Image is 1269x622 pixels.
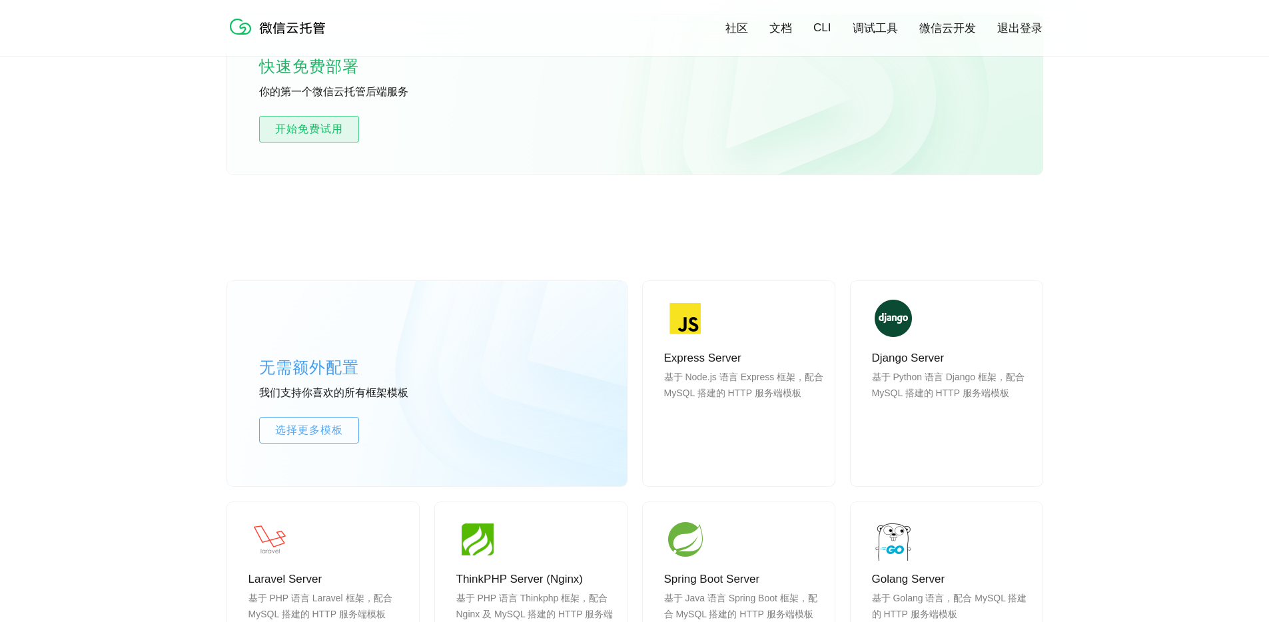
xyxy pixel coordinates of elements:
a: 微信云开发 [919,21,976,36]
p: Golang Server [872,571,1032,587]
a: 退出登录 [997,21,1043,36]
a: 社区 [725,21,748,36]
a: CLI [813,21,831,35]
a: 文档 [769,21,792,36]
p: 你的第一个微信云托管后端服务 [259,85,459,100]
p: Laravel Server [248,571,408,587]
p: Express Server [664,350,824,366]
p: 无需额外配置 [259,354,459,381]
p: 基于 Node.js 语言 Express 框架，配合 MySQL 搭建的 HTTP 服务端模板 [664,369,824,433]
p: 基于 Python 语言 Django 框架，配合 MySQL 搭建的 HTTP 服务端模板 [872,369,1032,433]
p: ThinkPHP Server (Nginx) [456,571,616,587]
p: 我们支持你喜欢的所有框架模板 [259,386,459,401]
a: 调试工具 [853,21,898,36]
p: Spring Boot Server [664,571,824,587]
img: 微信云托管 [227,13,334,40]
a: 微信云托管 [227,31,334,42]
span: 选择更多模板 [260,422,358,438]
span: 开始免费试用 [260,121,358,137]
p: 快速免费部署 [259,53,392,80]
p: Django Server [872,350,1032,366]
